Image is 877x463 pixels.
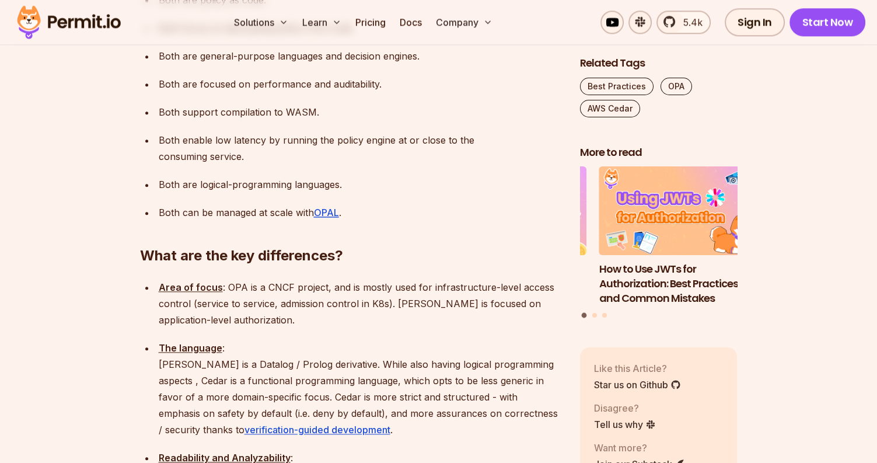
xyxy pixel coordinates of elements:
a: Tell us why [594,417,656,431]
p: Both enable low latency by running the policy engine at or close to the consuming service. [159,132,561,165]
a: How to Use JWTs for Authorization: Best Practices and Common MistakesHow to Use JWTs for Authoriz... [599,167,757,306]
span: 5.4k [676,15,703,29]
h3: How to Use JWTs for Authorization: Best Practices and Common Mistakes [599,262,757,305]
h2: What are the key differences? [140,200,561,265]
button: Go to slide 3 [602,313,607,318]
p: Want more? [594,441,685,455]
a: verification-guided development [244,424,390,436]
button: Go to slide 1 [582,313,587,318]
img: How to Use JWTs for Authorization: Best Practices and Common Mistakes [599,167,757,256]
p: Both can be managed at scale with . [159,204,561,221]
li: 3 of 3 [429,167,586,306]
h3: A Guide to Bearer Tokens: JWT vs. Opaque Tokens [429,262,586,291]
a: AWS Cedar [580,100,640,117]
p: : [PERSON_NAME] is a Datalog / Prolog derivative. While also having logical programming aspects ,... [159,340,561,438]
button: Solutions [229,11,293,34]
img: Permit logo [12,2,126,42]
div: Posts [580,167,738,320]
p: Both are general-purpose languages and decision engines. [159,48,561,64]
p: Like this Article? [594,361,681,375]
button: Learn [298,11,346,34]
a: OPAL [314,207,339,218]
a: Sign In [725,8,785,36]
p: Disagree? [594,401,656,415]
h2: Related Tags [580,56,738,71]
a: OPA [661,78,692,95]
a: Start Now [789,8,866,36]
li: 1 of 3 [599,167,757,306]
a: Docs [395,11,427,34]
a: 5.4k [656,11,711,34]
p: Both are logical-programming languages. [159,176,561,193]
p: Both are focused on performance and auditability. [159,76,561,92]
a: Best Practices [580,78,654,95]
strong: The language [159,342,222,354]
a: Pricing [351,11,390,34]
p: Both support compilation to WASM. [159,104,561,120]
strong: Area of focus [159,281,223,293]
button: Company [431,11,497,34]
h2: More to read [580,145,738,160]
a: Star us on Github [594,378,681,392]
p: : OPA is a CNCF project, and is mostly used for infrastructure-level access control (service to s... [159,279,561,328]
img: A Guide to Bearer Tokens: JWT vs. Opaque Tokens [429,167,586,256]
button: Go to slide 2 [592,313,597,318]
